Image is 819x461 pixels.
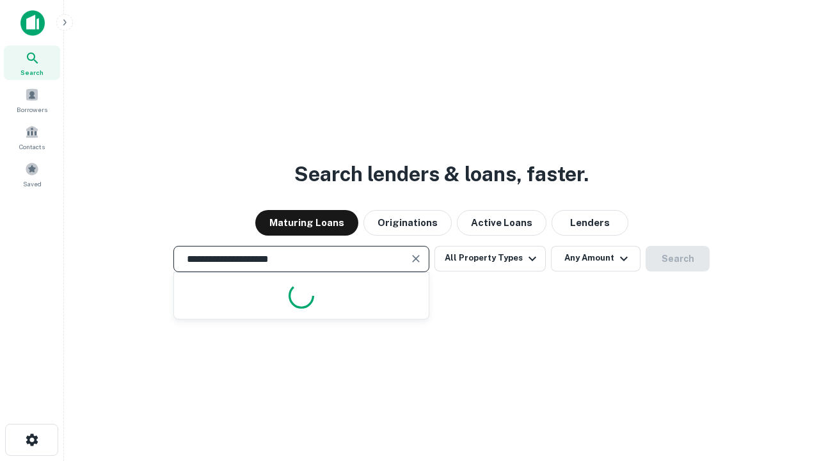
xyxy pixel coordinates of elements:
[551,246,640,271] button: Any Amount
[17,104,47,115] span: Borrowers
[434,246,546,271] button: All Property Types
[255,210,358,236] button: Maturing Loans
[20,67,44,77] span: Search
[363,210,452,236] button: Originations
[457,210,546,236] button: Active Loans
[755,359,819,420] iframe: Chat Widget
[407,250,425,268] button: Clear
[19,142,45,152] span: Contacts
[294,159,589,190] h3: Search lenders & loans, faster.
[4,83,60,117] a: Borrowers
[4,45,60,80] a: Search
[23,179,42,189] span: Saved
[20,10,45,36] img: capitalize-icon.png
[552,210,628,236] button: Lenders
[4,157,60,191] a: Saved
[4,120,60,154] a: Contacts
